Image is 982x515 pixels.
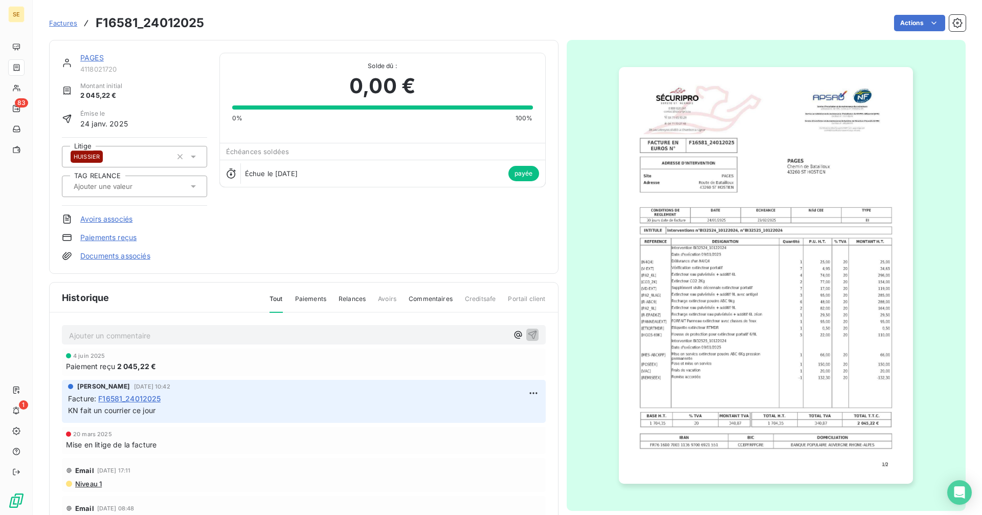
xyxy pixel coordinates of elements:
[75,504,94,512] span: Email
[74,480,102,488] span: Niveau 1
[66,439,157,450] span: Mise en litige de la facture
[80,65,207,73] span: 4118021720
[49,19,77,27] span: Factures
[74,154,100,160] span: HUISSIER
[245,169,298,178] span: Échue le [DATE]
[77,382,130,391] span: [PERSON_NAME]
[73,353,105,359] span: 4 juin 2025
[68,393,96,404] span: Facture :
[75,466,94,475] span: Email
[15,98,28,108] span: 83
[134,383,170,390] span: [DATE] 10:42
[947,480,972,505] div: Open Intercom Messenger
[80,109,128,118] span: Émise le
[8,6,25,23] div: SE
[349,71,415,101] span: 0,00 €
[232,61,533,71] span: Solde dû :
[80,53,104,62] a: PAGES
[97,505,135,511] span: [DATE] 08:48
[232,114,242,123] span: 0%
[226,147,289,156] span: Échéances soldées
[508,294,545,312] span: Portail client
[66,361,115,372] span: Paiement reçu
[62,291,109,305] span: Historique
[49,18,77,28] a: Factures
[894,15,945,31] button: Actions
[295,294,326,312] span: Paiements
[270,294,283,313] span: Tout
[80,214,132,224] a: Avoirs associés
[68,406,155,415] span: KN fait un courrier ce jour
[409,294,453,312] span: Commentaires
[508,166,539,181] span: payée
[98,393,161,404] span: F16581_24012025
[117,361,157,372] span: 2 045,22 €
[80,118,128,129] span: 24 janv. 2025
[465,294,496,312] span: Creditsafe
[73,182,175,191] input: Ajouter une valeur
[97,467,131,474] span: [DATE] 17:11
[80,251,150,261] a: Documents associés
[96,14,204,32] h3: F16581_24012025
[73,431,112,437] span: 20 mars 2025
[378,294,396,312] span: Avoirs
[619,67,913,484] img: invoice_thumbnail
[516,114,533,123] span: 100%
[8,492,25,509] img: Logo LeanPay
[339,294,366,312] span: Relances
[19,400,28,410] span: 1
[80,81,122,91] span: Montant initial
[80,232,137,243] a: Paiements reçus
[80,91,122,101] span: 2 045,22 €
